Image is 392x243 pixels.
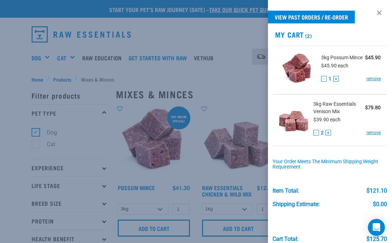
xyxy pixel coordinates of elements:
[273,201,320,208] div: Shipping Estimate:
[273,159,387,170] div: Your order meets the minimum shipping weight requirement.
[373,201,387,208] div: $0.00
[366,188,387,194] div: $121.10
[313,130,319,136] button: -
[304,34,312,37] span: (2)
[333,76,339,82] button: +
[279,100,308,137] img: Raw Essentials Venison Mix
[321,129,324,137] span: 2
[268,11,355,23] a: View past orders / re-order
[321,54,363,61] span: 3kg Possum Mince
[365,55,381,60] strong: $45.90
[321,63,348,68] span: $45.90 each
[325,130,331,136] button: +
[368,219,385,236] div: Open Intercom Messenger
[321,76,327,82] button: -
[366,129,381,136] a: remove
[279,52,316,88] img: Possum Mince
[366,236,387,242] div: $125.70
[366,76,381,82] a: remove
[329,75,331,83] span: 1
[313,100,365,115] span: 3kg Raw Essentials Venison Mix
[268,31,392,39] h2: My Cart
[365,105,381,110] strong: $79.80
[273,236,299,242] div: Cart total:
[273,188,299,194] div: Item Total:
[313,117,341,122] span: $39.90 each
